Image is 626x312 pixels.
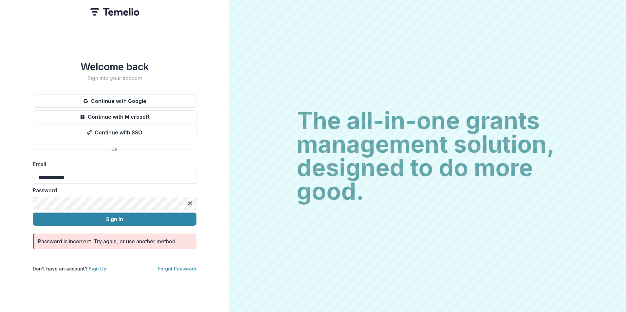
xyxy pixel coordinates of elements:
[33,160,193,168] label: Email
[185,198,195,209] button: Toggle password visibility
[33,75,196,81] h2: Sign into your account
[33,110,196,123] button: Continue with Microsoft
[158,266,196,271] a: Forgot Password
[33,213,196,226] button: Sign In
[33,186,193,194] label: Password
[38,237,177,245] div: Password is incorrect. Try again, or use another method.
[33,95,196,108] button: Continue with Google
[33,126,196,139] button: Continue with SSO
[89,266,106,271] a: Sign Up
[33,61,196,73] h1: Welcome back
[90,8,139,16] img: Temelio
[33,265,106,272] p: Don't have an account?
